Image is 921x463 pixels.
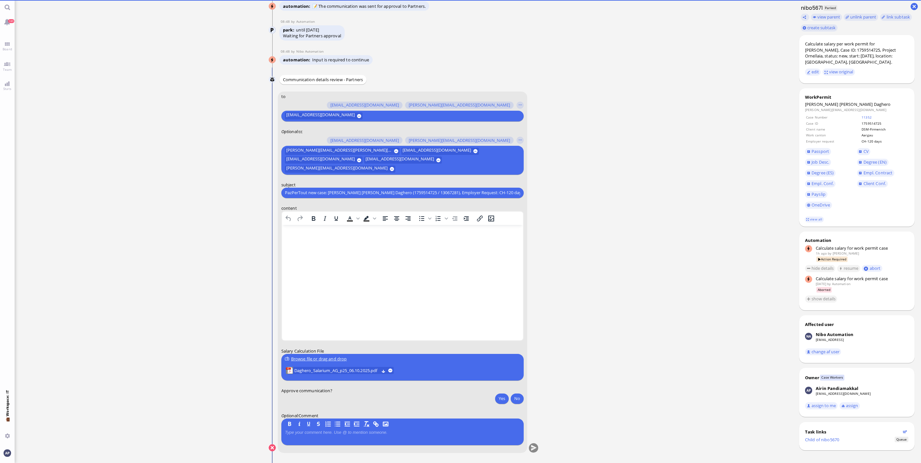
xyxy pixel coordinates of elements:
[330,103,399,108] span: [EMAIL_ADDRESS][DOMAIN_NAME]
[824,5,838,11] span: Parked
[863,181,886,186] span: Client Conf.
[812,148,829,154] span: Passport
[805,375,820,381] div: Owner
[816,385,858,391] div: Airin Pandiamakkal
[460,214,471,223] button: Increase indent
[281,181,296,187] span: subject
[474,214,485,223] button: Insert/edit link
[820,375,844,380] span: Case Workers
[391,214,402,223] button: Align center
[828,251,831,256] span: by
[286,367,293,374] img: Daghero_Salarium_AG_p25_06.10.2025.pdf
[2,86,13,91] span: Stats
[296,27,305,33] span: until
[812,181,834,186] span: Empl. Conf.
[283,214,294,223] button: Undo
[315,420,322,428] button: S
[812,170,834,176] span: Degree (ES)
[286,112,354,119] span: [EMAIL_ADDRESS][DOMAIN_NAME]
[285,156,363,164] button: [EMAIL_ADDRESS][DOMAIN_NAME]
[816,276,909,282] div: Calculate salary for work permit case
[812,159,829,165] span: Job Desc.
[285,147,400,155] button: [PERSON_NAME][EMAIL_ADDRESS][PERSON_NAME][DOMAIN_NAME]
[312,57,369,63] span: Input is required to continue
[812,191,825,197] span: Payslip
[308,214,319,223] button: Bold
[485,214,496,223] button: Insert/edit image
[283,27,296,33] span: park
[801,14,809,21] button: Copy ticket nibo5671 link to clipboard
[285,166,395,173] button: [PERSON_NAME][EMAIL_ADDRESS][DOMAIN_NAME]
[269,56,276,64] img: Nibo Automation
[291,49,296,54] span: by
[805,237,909,243] div: Automation
[283,57,312,63] span: automation
[344,214,360,223] div: Text color Black
[285,112,363,119] button: [EMAIL_ADDRESS][DOMAIN_NAME]
[408,138,510,143] span: [PERSON_NAME][EMAIL_ADDRESS][DOMAIN_NAME]
[281,413,298,419] span: Optional
[281,129,299,134] em: :
[861,139,908,144] td: CH-120 days
[282,225,523,340] iframe: Rich Text Area
[895,437,908,442] span: Status
[861,132,908,138] td: Aargau
[805,429,901,435] div: Task links
[269,27,276,34] img: Automation
[861,127,908,132] td: DSM-Firmenich
[330,214,341,223] button: Underline
[281,49,291,54] span: 08:48
[296,420,303,428] button: I
[806,132,861,138] td: Work canton
[861,121,908,126] td: 1759514725
[281,19,291,24] span: 08:48
[8,19,14,23] span: 180
[880,14,912,21] task-group-action-menu: link subtask
[432,214,449,223] div: Numbered list
[286,166,387,173] span: [PERSON_NAME][EMAIL_ADDRESS][DOMAIN_NAME]
[805,333,812,340] img: Nibo Automation
[833,251,859,256] span: jakob.wendel@bluelakelegal.com
[805,69,821,76] button: edit
[863,159,887,165] span: Degree (EN)
[381,368,386,372] button: Download Daghero_Salarium_AG_p25_06.10.2025.pdf
[4,449,11,457] img: You
[296,49,324,54] span: automation@nibo.ai
[294,214,305,223] button: Redo
[405,102,513,109] button: [PERSON_NAME][EMAIL_ADDRESS][DOMAIN_NAME]
[299,413,318,419] span: Comment
[286,147,391,155] span: [PERSON_NAME][EMAIL_ADDRESS][PERSON_NAME][DOMAIN_NAME]
[805,180,836,187] a: Empl. Conf.
[361,214,377,223] div: Background color Black
[1,47,14,51] span: Board
[269,3,276,10] img: Nibo Automation
[827,282,831,286] span: by
[805,321,834,327] div: Affected user
[402,214,413,223] button: Align right
[403,147,471,155] span: [EMAIL_ADDRESS][DOMAIN_NAME]
[839,402,860,409] button: assign
[874,101,891,107] span: Daghero
[5,416,10,431] span: 💼 Workspace: IT
[806,115,861,120] td: Case Number
[816,251,827,256] span: 1h ago
[285,356,520,362] div: Browse file or drag and drop
[805,295,838,303] button: show details
[811,14,842,21] button: view parent
[291,19,296,24] span: by
[805,159,831,166] a: Job Desc.
[416,214,432,223] div: Bullet list
[281,93,286,99] span: to
[799,4,823,12] h1: nibo5671
[903,430,907,434] button: Show flow diagram
[330,138,399,143] span: [EMAIL_ADDRESS][DOMAIN_NAME]
[286,156,354,164] span: [EMAIL_ADDRESS][DOMAIN_NAME]
[862,265,882,272] button: abort
[269,444,276,451] button: Cancel
[823,69,855,76] button: view original
[296,19,315,24] span: automation@bluelakelegal.com
[805,169,836,177] a: Degree (ES)
[805,402,838,409] button: assign to me
[816,391,871,396] a: [EMAIL_ADDRESS][DOMAIN_NAME]
[816,282,826,286] span: [DATE]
